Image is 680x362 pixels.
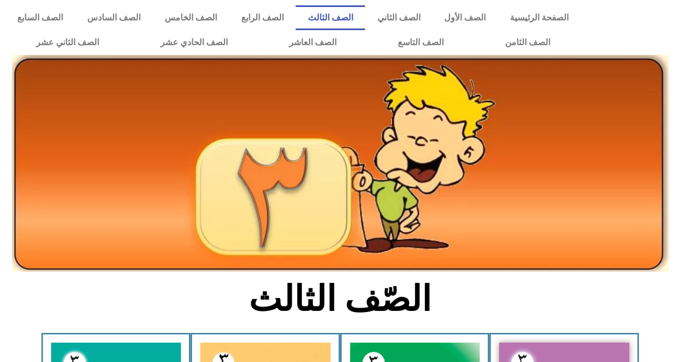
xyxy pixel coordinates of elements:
a: الصف الثاني [365,5,432,30]
a: الصف الرابع [229,5,296,30]
a: الصف التاسع [367,30,474,55]
a: الصف الخامس [153,5,229,30]
a: الصفحة الرئيسية [498,5,581,30]
a: الصف الثالث [296,5,365,30]
a: الصف الأول [432,5,498,30]
a: الصف الحادي عشر [130,30,258,55]
a: الصف السابع [5,5,75,30]
a: الصف الثاني عشر [5,30,130,55]
a: الصف العاشر [258,30,367,55]
h2: الصّف الثالث [162,278,518,320]
a: الصف الثامن [474,30,581,55]
a: الصف السادس [75,5,153,30]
